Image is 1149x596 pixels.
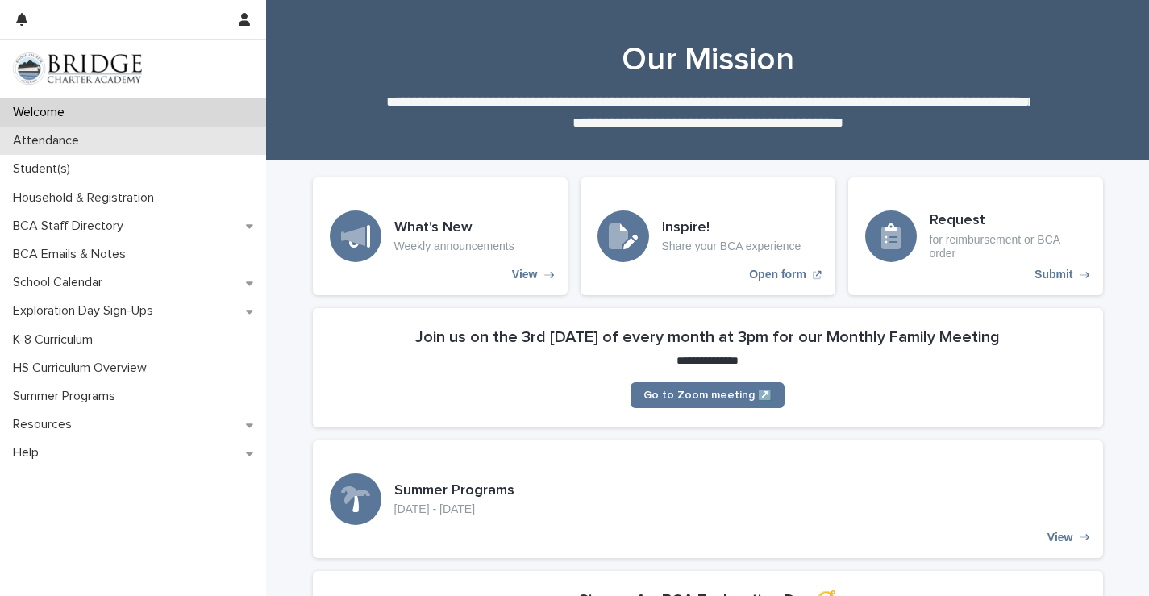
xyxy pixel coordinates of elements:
p: [DATE] - [DATE] [394,502,514,516]
h3: Inspire! [662,219,801,237]
p: Help [6,445,52,461]
h3: Summer Programs [394,482,514,500]
h2: Join us on the 3rd [DATE] of every month at 3pm for our Monthly Family Meeting [415,327,1000,347]
p: Attendance [6,133,92,148]
h3: Request [930,212,1086,230]
a: Go to Zoom meeting ↗️ [631,382,785,408]
p: K-8 Curriculum [6,332,106,348]
p: Student(s) [6,161,83,177]
p: Exploration Day Sign-Ups [6,303,166,319]
p: Household & Registration [6,190,167,206]
h1: Our Mission [313,40,1103,79]
a: Open form [581,177,835,295]
p: for reimbursement or BCA order [930,233,1086,260]
p: Weekly announcements [394,240,514,253]
p: View [1047,531,1073,544]
a: View [313,177,568,295]
h3: What's New [394,219,514,237]
p: Submit [1035,268,1072,281]
a: Submit [848,177,1103,295]
p: View [512,268,538,281]
a: View [313,440,1103,558]
p: Summer Programs [6,389,128,404]
p: Resources [6,417,85,432]
p: Share your BCA experience [662,240,801,253]
img: V1C1m3IdTEidaUdm9Hs0 [13,52,142,85]
p: School Calendar [6,275,115,290]
p: HS Curriculum Overview [6,361,160,376]
p: Open form [749,268,806,281]
span: Go to Zoom meeting ↗️ [643,390,772,401]
p: Welcome [6,105,77,120]
p: BCA Staff Directory [6,219,136,234]
p: BCA Emails & Notes [6,247,139,262]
